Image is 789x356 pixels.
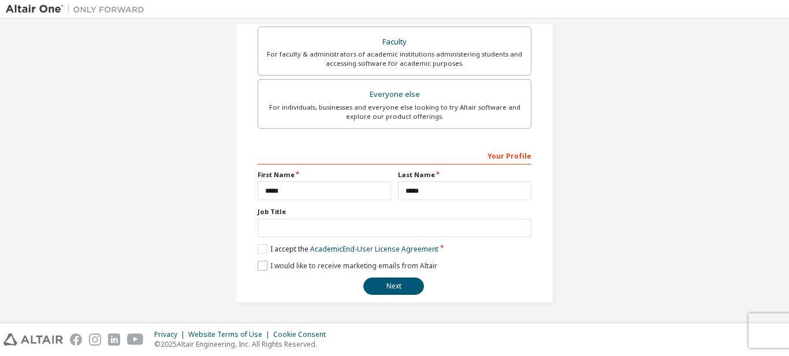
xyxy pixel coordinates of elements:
[258,244,438,254] label: I accept the
[154,330,188,339] div: Privacy
[265,50,524,68] div: For faculty & administrators of academic institutions administering students and accessing softwa...
[398,170,531,179] label: Last Name
[89,333,101,346] img: instagram.svg
[265,87,524,103] div: Everyone else
[3,333,63,346] img: altair_logo.svg
[154,339,333,349] p: © 2025 Altair Engineering, Inc. All Rights Reserved.
[258,207,531,216] label: Job Title
[108,333,120,346] img: linkedin.svg
[265,34,524,50] div: Faculty
[258,146,531,164] div: Your Profile
[310,244,438,254] a: Academic End-User License Agreement
[6,3,150,15] img: Altair One
[127,333,144,346] img: youtube.svg
[265,103,524,121] div: For individuals, businesses and everyone else looking to try Altair software and explore our prod...
[363,278,424,295] button: Next
[258,170,391,179] label: First Name
[258,261,437,271] label: I would like to receive marketing emails from Altair
[273,330,333,339] div: Cookie Consent
[188,330,273,339] div: Website Terms of Use
[70,333,82,346] img: facebook.svg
